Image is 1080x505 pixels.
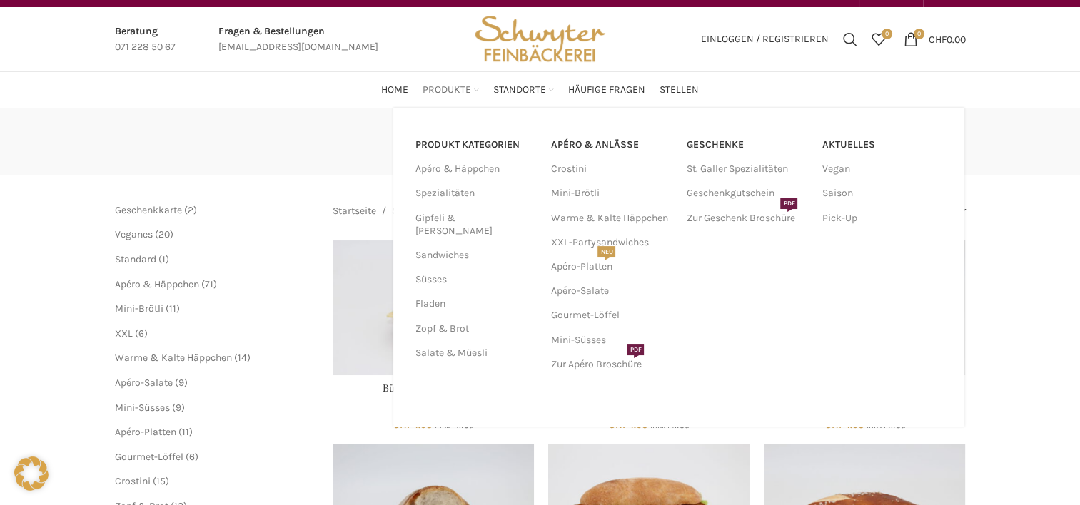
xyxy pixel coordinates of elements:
span: 2 [188,204,193,216]
span: 6 [138,327,144,340]
a: 0 [864,25,893,53]
div: Main navigation [108,76,973,104]
a: Aktuelles [822,133,943,157]
a: Standard [115,253,156,265]
a: Vegan [822,157,943,181]
a: Salate & Müesli [415,341,533,365]
span: Stellen [660,83,699,97]
span: 11 [169,302,176,315]
a: Mini-Brötli [115,302,163,315]
a: Einloggen / Registrieren [694,25,836,53]
span: Sandwiches [392,203,448,219]
a: Produkte [423,76,479,104]
a: Geschenkkarte [115,204,182,216]
a: Zopf & Brot [415,317,533,341]
span: 15 [156,475,166,487]
span: PDF [627,344,644,355]
a: Infobox link [218,24,378,56]
a: Site logo [470,32,610,44]
span: 20 [158,228,170,240]
a: Geschenke [686,133,807,157]
a: Apéro-Platten [115,426,176,438]
a: Häufige Fragen [568,76,645,104]
a: Pick-Up [822,206,943,230]
span: 14 [238,352,247,364]
a: Mini-Süsses [115,402,170,414]
span: Häufige Fragen [568,83,645,97]
a: Crostini [115,475,151,487]
a: PRODUKT KATEGORIEN [415,133,533,157]
a: Apéro-Salate [550,279,672,303]
a: XXL [115,327,133,340]
span: 11 [182,426,189,438]
a: Gourmet-Löffel [550,303,672,327]
a: Apéro & Häppchen [415,157,533,181]
nav: Breadcrumb [333,203,448,219]
a: APÉRO & ANLÄSSE [550,133,672,157]
span: 71 [205,278,213,290]
a: Warme & Kalte Häppchen [115,352,232,364]
bdi: 0.00 [929,33,966,45]
div: Meine Wunschliste [864,25,893,53]
span: CHF [929,33,947,45]
a: Home [381,76,408,104]
span: NEU [597,246,615,257]
a: St. Galler Spezialitäten [686,157,807,181]
span: Einloggen / Registrieren [701,34,829,44]
a: Apéro-Salate [115,377,173,389]
a: Mini-Brötli [550,181,672,205]
span: Home [381,83,408,97]
span: 9 [178,377,184,389]
a: Mini-Süsses [550,328,672,352]
span: 9 [176,402,181,414]
span: Standorte [493,83,546,97]
a: Gipfeli & [PERSON_NAME] [415,206,533,243]
a: Bürli Appenzellerkäse [333,240,534,374]
a: Apéro-PlattenNEU [550,255,672,279]
a: Sandwiches [415,243,533,267]
a: Crostini [550,157,672,181]
a: Süsses [415,267,533,292]
a: Gourmet-Löffel [115,451,183,463]
a: Filter [926,205,965,218]
a: Apéro & Häppchen [115,278,199,290]
a: Spezialitäten [415,181,533,205]
a: Stellen [660,76,699,104]
a: Standorte [493,76,554,104]
a: Zur Apéro BroschürePDF [550,352,672,377]
span: PDF [780,198,797,209]
span: 6 [189,451,195,463]
a: Infobox link [115,24,176,56]
span: 0 [914,29,924,39]
span: 0 [882,29,892,39]
a: Zur Geschenk BroschürePDF [686,206,807,230]
a: Veganes [115,228,153,240]
a: Geschenkgutschein [686,181,807,205]
a: Saison [822,181,943,205]
a: Fladen [415,292,533,316]
a: Startseite [333,203,376,219]
a: XXL-Partysandwiches [550,230,672,255]
span: Produkte [423,83,471,97]
a: Bürli Appenzellerkäse [383,382,485,394]
span: 1 [162,253,166,265]
a: Warme & Kalte Häppchen [550,206,672,230]
a: Suchen [836,25,864,53]
a: 0 CHF0.00 [897,25,973,53]
img: Bäckerei Schwyter [470,7,610,71]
